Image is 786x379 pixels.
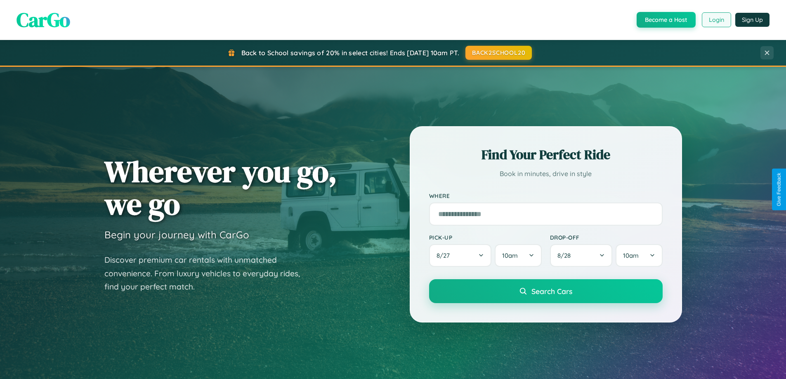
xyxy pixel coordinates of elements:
span: 8 / 28 [557,252,575,259]
h3: Begin your journey with CarGo [104,228,249,241]
button: Become a Host [637,12,696,28]
span: 8 / 27 [437,252,454,259]
button: 10am [495,244,541,267]
button: 8/27 [429,244,492,267]
button: Search Cars [429,279,663,303]
span: 10am [502,252,518,259]
div: Give Feedback [776,173,782,206]
label: Drop-off [550,234,663,241]
span: Search Cars [531,287,572,296]
h2: Find Your Perfect Ride [429,146,663,164]
button: 10am [616,244,662,267]
button: BACK2SCHOOL20 [465,46,532,60]
button: 8/28 [550,244,613,267]
span: Back to School savings of 20% in select cities! Ends [DATE] 10am PT. [241,49,459,57]
p: Discover premium car rentals with unmatched convenience. From luxury vehicles to everyday rides, ... [104,253,311,294]
p: Book in minutes, drive in style [429,168,663,180]
label: Where [429,192,663,199]
label: Pick-up [429,234,542,241]
button: Login [702,12,731,27]
span: 10am [623,252,639,259]
button: Sign Up [735,13,769,27]
h1: Wherever you go, we go [104,155,337,220]
span: CarGo [17,6,70,33]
